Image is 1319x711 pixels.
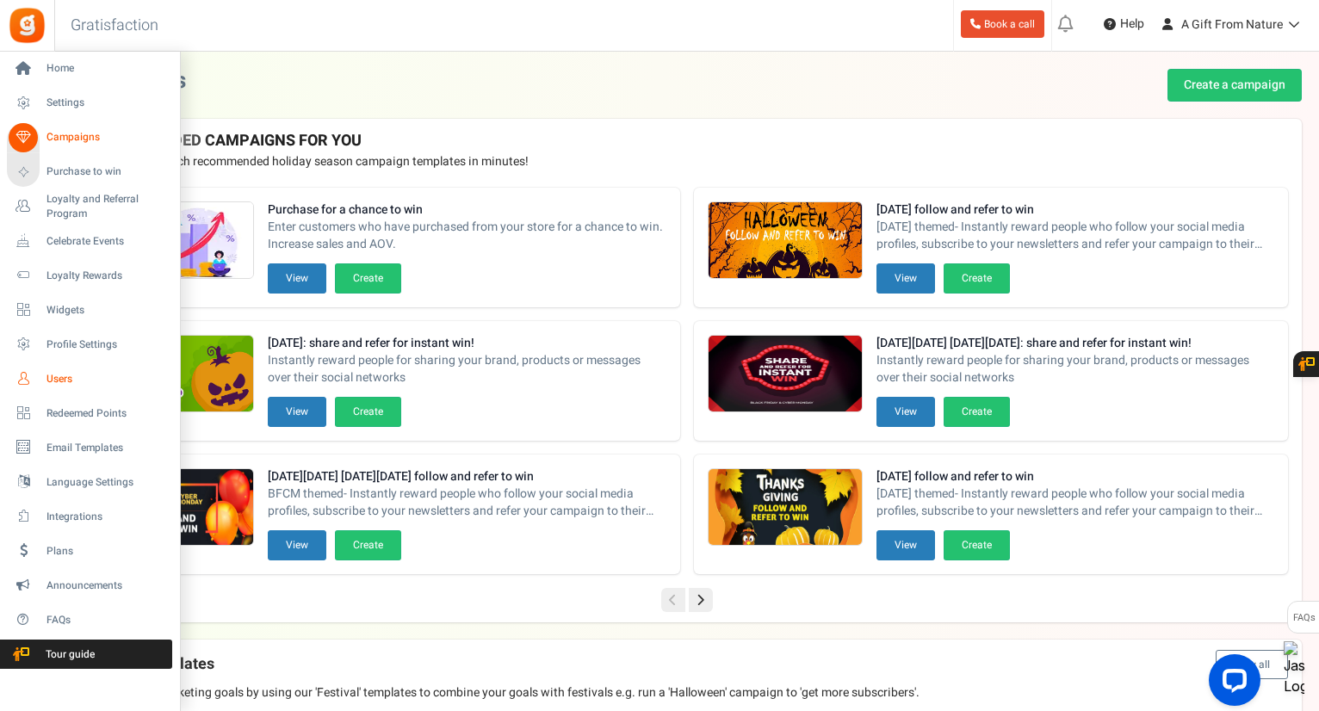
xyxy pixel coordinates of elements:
[944,263,1010,294] button: Create
[85,133,1288,150] h4: RECOMMENDED CAMPAIGNS FOR YOU
[46,96,167,110] span: Settings
[46,510,167,524] span: Integrations
[268,201,666,219] strong: Purchase for a chance to win
[335,530,401,560] button: Create
[876,201,1275,219] strong: [DATE] follow and refer to win
[85,684,1288,702] p: Achieve your marketing goals by using our 'Festival' templates to combine your goals with festiva...
[268,530,326,560] button: View
[7,467,172,497] a: Language Settings
[7,502,172,531] a: Integrations
[85,153,1288,170] p: Preview and launch recommended holiday season campaign templates in minutes!
[46,406,167,421] span: Redeemed Points
[46,269,167,283] span: Loyalty Rewards
[944,530,1010,560] button: Create
[876,352,1275,386] span: Instantly reward people for sharing your brand, products or messages over their social networks
[7,158,172,187] a: Purchase to win
[46,61,167,76] span: Home
[46,192,172,221] span: Loyalty and Referral Program
[7,571,172,600] a: Announcements
[268,485,666,520] span: BFCM themed- Instantly reward people who follow your social media profiles, subscribe to your new...
[335,397,401,427] button: Create
[268,263,326,294] button: View
[46,130,167,145] span: Campaigns
[709,469,862,547] img: Recommended Campaigns
[52,9,177,43] h3: Gratisfaction
[7,330,172,359] a: Profile Settings
[46,613,167,628] span: FAQs
[709,336,862,413] img: Recommended Campaigns
[46,578,167,593] span: Announcements
[7,89,172,118] a: Settings
[7,54,172,83] a: Home
[876,468,1275,485] strong: [DATE] follow and refer to win
[8,647,128,662] span: Tour guide
[268,219,666,253] span: Enter customers who have purchased from your store for a chance to win. Increase sales and AOV.
[1097,10,1151,38] a: Help
[8,6,46,45] img: Gratisfaction
[876,219,1275,253] span: [DATE] themed- Instantly reward people who follow your social media profiles, subscribe to your n...
[7,605,172,634] a: FAQs
[1167,69,1302,102] a: Create a campaign
[961,10,1044,38] a: Book a call
[7,433,172,462] a: Email Templates
[46,234,167,249] span: Celebrate Events
[7,123,172,152] a: Campaigns
[876,397,935,427] button: View
[1181,15,1283,34] span: A Gift From Nature
[7,364,172,393] a: Users
[1292,602,1316,634] span: FAQs
[46,544,167,559] span: Plans
[46,164,167,179] span: Purchase to win
[7,399,172,428] a: Redeemed Points
[7,192,172,221] a: Loyalty and Referral Program
[46,475,167,490] span: Language Settings
[7,295,172,325] a: Widgets
[876,530,935,560] button: View
[876,335,1275,352] strong: [DATE][DATE] [DATE][DATE]: share and refer for instant win!
[709,202,862,280] img: Recommended Campaigns
[876,263,935,294] button: View
[46,303,167,318] span: Widgets
[268,397,326,427] button: View
[46,441,167,455] span: Email Templates
[268,335,666,352] strong: [DATE]: share and refer for instant win!
[46,337,167,352] span: Profile Settings
[46,372,167,386] span: Users
[876,485,1275,520] span: [DATE] themed- Instantly reward people who follow your social media profiles, subscribe to your n...
[7,261,172,290] a: Loyalty Rewards
[7,226,172,256] a: Celebrate Events
[1116,15,1144,33] span: Help
[85,650,1288,679] h4: Festival templates
[268,468,666,485] strong: [DATE][DATE] [DATE][DATE] follow and refer to win
[944,397,1010,427] button: Create
[268,352,666,386] span: Instantly reward people for sharing your brand, products or messages over their social networks
[335,263,401,294] button: Create
[7,536,172,566] a: Plans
